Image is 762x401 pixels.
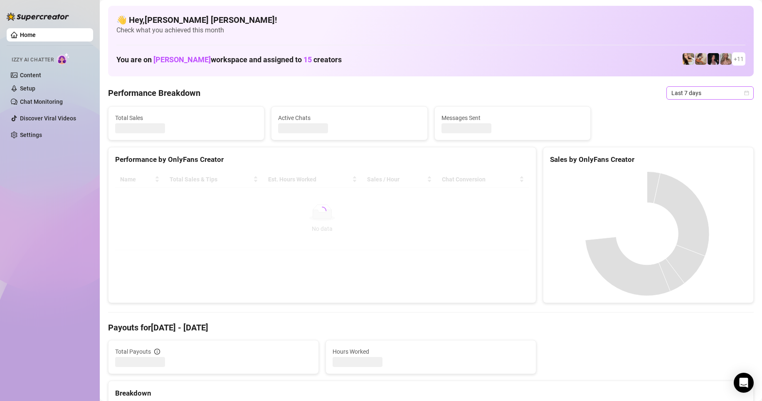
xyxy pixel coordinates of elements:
[153,55,211,64] span: [PERSON_NAME]
[20,115,76,122] a: Discover Viral Videos
[441,113,584,122] span: Messages Sent
[108,87,200,99] h4: Performance Breakdown
[708,53,719,65] img: Baby (@babyyyybellaa)
[115,154,529,165] div: Performance by OnlyFans Creator
[20,132,42,138] a: Settings
[20,98,63,105] a: Chat Monitoring
[20,32,36,38] a: Home
[108,322,754,333] h4: Payouts for [DATE] - [DATE]
[115,113,257,122] span: Total Sales
[734,54,744,64] span: + 11
[57,53,70,65] img: AI Chatter
[683,53,694,65] img: Avry (@avryjennerfree)
[154,349,160,355] span: info-circle
[550,154,747,165] div: Sales by OnlyFans Creator
[333,347,529,356] span: Hours Worked
[720,53,732,65] img: Kenzie (@dmaxkenz)
[20,85,35,92] a: Setup
[7,12,69,21] img: logo-BBDzfeDw.svg
[303,55,312,64] span: 15
[115,388,747,399] div: Breakdown
[116,26,745,35] span: Check what you achieved this month
[115,347,151,356] span: Total Payouts
[12,56,54,64] span: Izzy AI Chatter
[116,55,342,64] h1: You are on workspace and assigned to creators
[671,87,749,99] span: Last 7 days
[278,113,420,122] span: Active Chats
[20,72,41,78] a: Content
[695,53,707,65] img: Kayla (@kaylathaylababy)
[744,90,749,95] span: calendar
[734,373,754,393] div: Open Intercom Messenger
[316,205,328,216] span: loading
[116,14,745,26] h4: 👋 Hey, [PERSON_NAME] [PERSON_NAME] !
